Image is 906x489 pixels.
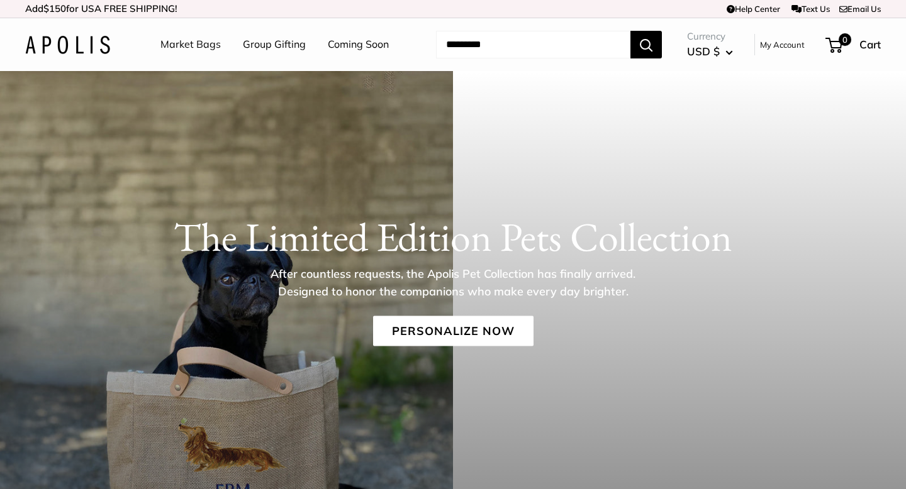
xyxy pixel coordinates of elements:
[243,35,306,54] a: Group Gifting
[687,45,720,58] span: USD $
[436,31,630,58] input: Search...
[791,4,830,14] a: Text Us
[328,35,389,54] a: Coming Soon
[760,37,805,52] a: My Account
[687,28,733,45] span: Currency
[249,265,657,300] p: After countless requests, the Apolis Pet Collection has finally arrived. Designed to honor the co...
[839,33,851,46] span: 0
[827,35,881,55] a: 0 Cart
[160,35,221,54] a: Market Bags
[373,316,534,346] a: Personalize Now
[859,38,881,51] span: Cart
[43,3,66,14] span: $150
[25,212,881,260] h1: The Limited Edition Pets Collection
[630,31,662,58] button: Search
[687,41,733,62] button: USD $
[25,36,110,54] img: Apolis
[727,4,780,14] a: Help Center
[839,4,881,14] a: Email Us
